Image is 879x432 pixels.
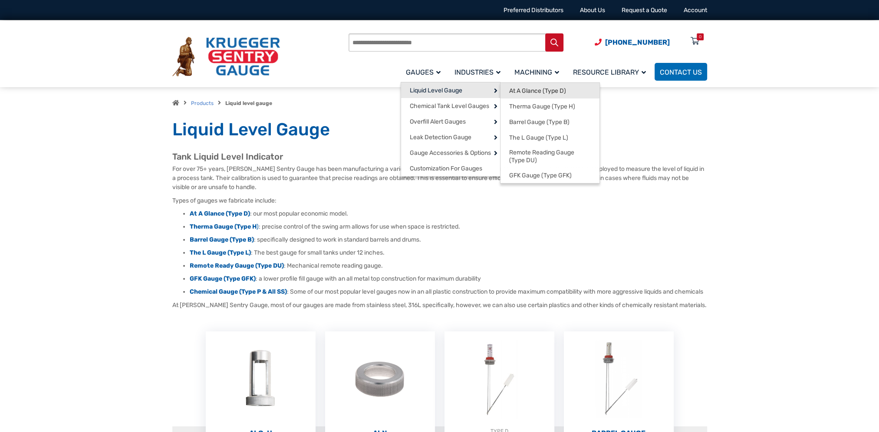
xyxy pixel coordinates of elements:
a: Remote Reading Gauge (Type DU) [500,145,599,167]
a: At A Glance (Type D) [500,83,599,98]
a: At A Glance (Type D) [190,210,250,217]
span: At A Glance (Type D) [509,87,566,95]
a: GFK Gauge (Type GFK) [190,275,256,282]
span: Barrel Gauge (Type B) [509,118,570,126]
a: Phone Number (920) 434-8860 [595,37,670,48]
h2: Tank Liquid Level Indicator [172,151,707,162]
a: The L Gauge (Type L) [500,130,599,145]
span: Contact Us [660,68,702,76]
a: The L Gauge (Type L) [190,249,251,256]
a: Leak Detection Gauge [401,129,500,145]
img: ALN [325,331,435,427]
a: Liquid Level Gauge [401,82,500,98]
p: For over 75+ years, [PERSON_NAME] Sentry Gauge has been manufacturing a variety of reliable liqui... [172,164,707,192]
span: Leak Detection Gauge [410,134,471,141]
a: Barrel Gauge (Type B) [190,236,254,243]
a: Account [684,7,707,14]
a: Therma Gauge (Type H) [190,223,259,230]
a: Therma Gauge (Type H) [500,98,599,114]
a: Preferred Distributors [504,7,563,14]
span: Gauges [406,68,441,76]
a: Customization For Gauges [401,160,500,176]
a: Gauge Accessories & Options [401,145,500,160]
li: : Some of our most popular level gauges now in an all plastic construction to provide maximum com... [190,288,707,296]
p: Types of gauges we fabricate include: [172,196,707,205]
a: Chemical Gauge (Type P & All SS) [190,288,287,295]
strong: Therma Gauge (Type H [190,223,257,230]
a: About Us [580,7,605,14]
a: Request a Quote [622,7,667,14]
img: Krueger Sentry Gauge [172,37,280,77]
li: : precise control of the swing arm allows for use when space is restricted. [190,223,707,231]
span: Therma Gauge (Type H) [509,103,575,111]
span: Industries [454,68,500,76]
span: Resource Library [573,68,646,76]
a: Machining [509,62,568,82]
img: Barrel Gauge [564,331,674,427]
span: Machining [514,68,559,76]
li: : Mechanical remote reading gauge. [190,262,707,270]
a: Barrel Gauge (Type B) [500,114,599,130]
li: : specifically designed to work in standard barrels and drums. [190,236,707,244]
span: Overfill Alert Gauges [410,118,466,126]
a: Gauges [401,62,449,82]
strong: Liquid level gauge [225,100,272,106]
span: The L Gauge (Type L) [509,134,568,142]
div: 0 [699,33,701,40]
li: : The best gauge for small tanks under 12 inches. [190,249,707,257]
img: ALG-OF [206,331,316,427]
a: Resource Library [568,62,655,82]
a: Products [191,100,214,106]
a: Chemical Tank Level Gauges [401,98,500,114]
span: Gauge Accessories & Options [410,149,491,157]
a: GFK Gauge (Type GFK) [500,167,599,183]
img: At A Glance [444,331,554,427]
a: Contact Us [655,63,707,81]
span: Customization For Gauges [410,165,482,173]
span: GFK Gauge (Type GFK) [509,172,572,180]
span: [PHONE_NUMBER] [605,38,670,46]
a: Remote Ready Gauge (Type DU) [190,262,284,269]
a: Overfill Alert Gauges [401,114,500,129]
li: : a lower profile fill gauge with an all metal top construction for maximum durability [190,275,707,283]
a: Industries [449,62,509,82]
span: Chemical Tank Level Gauges [410,102,489,110]
li: : our most popular economic model. [190,209,707,218]
h1: Liquid Level Gauge [172,119,707,141]
p: At [PERSON_NAME] Sentry Gauge, most of our gauges are made from stainless steel, 316L specificall... [172,301,707,310]
span: Remote Reading Gauge (Type DU) [509,149,591,164]
span: Liquid Level Gauge [410,87,462,95]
